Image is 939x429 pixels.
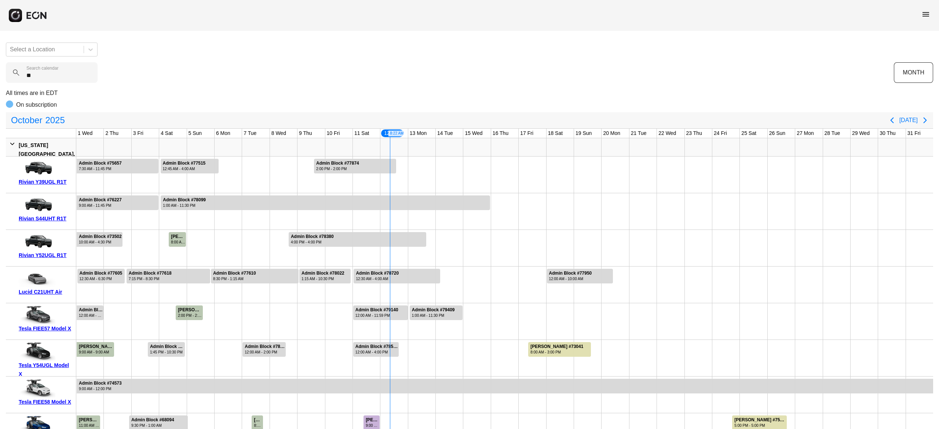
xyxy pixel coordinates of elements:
div: 7:15 PM - 8:30 PM [129,276,172,282]
div: Admin Block #77610 [213,271,256,276]
button: October2025 [7,113,69,128]
div: Rented for 3 days by Admin Block Current status is rental [160,157,219,173]
div: 1:15 AM - 10:30 PM [302,276,344,282]
div: 20 Mon [602,129,622,138]
div: Rented for 3 days by Admin Block Current status is rental [76,230,123,247]
div: 13 Mon [408,129,428,138]
div: 2 Thu [104,129,120,138]
div: Rented for 4 days by Admin Block Current status is rental [211,267,299,283]
div: Admin Block #79409 [412,307,455,313]
div: 9 Thu [297,129,314,138]
div: 12:00 AM - 11:59 PM [355,313,398,318]
span: October [10,113,44,128]
img: car [19,196,55,214]
div: Admin Block #78720 [356,271,399,276]
div: Rented for 4 days by Admin Block Current status is rental [126,267,211,283]
div: 17 Fri [519,129,535,138]
div: 9:00 AM - 9:00 AM [79,349,113,355]
div: Rented for 1 days by Justin Gonzalez Current status is completed [175,303,203,320]
div: 12:00 AM - 4:00 PM [355,349,398,355]
div: Admin Block #77950 [549,271,592,276]
div: Tesla FIEE57 Model X [19,324,73,333]
img: car [19,306,55,324]
div: 1:45 PM - 10:30 PM [150,349,184,355]
div: Rented for 9 days by Melvin Rahmel Wright Current status is completed [76,340,114,357]
div: 24 Fri [712,129,728,138]
div: Admin Block #78570 [355,344,398,349]
div: [PERSON_NAME] #75538 [734,417,786,423]
button: [DATE] [899,114,918,127]
div: Admin Block #76227 [79,197,122,203]
div: 12:45 AM - 4:00 AM [163,166,206,172]
div: Admin Block #78380 [291,234,334,239]
div: [US_STATE][GEOGRAPHIC_DATA], [GEOGRAPHIC_DATA] [19,141,75,167]
div: 23 Thu [685,129,704,138]
div: Rented for 120 days by Admin Block Current status is rental [76,377,933,393]
button: Previous page [885,113,899,128]
div: Admin Block #77605 [80,271,123,276]
div: 9:00 AM - 12:00 PM [79,386,122,392]
div: 12:30 AM - 6:30 PM [80,276,123,282]
div: Admin Block #76184 [79,307,103,313]
div: 4:00 PM - 4:00 PM [291,239,334,245]
div: 12:00 AM - 12:00 AM [79,313,103,318]
div: 12 Sun [380,129,404,138]
div: Rented for 4 days by Admin Block Current status is rental [76,193,159,210]
div: Tesla Y54UGL Model X [19,361,73,378]
img: car [19,159,55,177]
div: 1:00 AM - 11:30 PM [163,203,206,208]
div: [PERSON_NAME] #78650 [366,417,379,423]
p: On subscription [16,100,57,109]
div: 28 Tue [823,129,842,138]
div: 9:30 PM - 1:00 AM [131,423,174,428]
div: 9:00 AM - 11:45 PM [79,203,122,208]
div: [PERSON_NAME] #77420 [171,234,185,239]
div: 9:00 AM - 11:30 PM [366,423,379,428]
div: 30 Thu [878,129,897,138]
div: 8:00 AM - 6:30 PM [254,423,262,428]
div: 2:00 PM - 2:00 PM [316,166,359,172]
div: 25 Sat [740,129,757,138]
div: 22 Wed [657,129,677,138]
div: [PERSON_NAME] #73041 [530,344,583,349]
div: Admin Block #78022 [302,271,344,276]
div: Admin Block #75657 [79,161,122,166]
img: car [19,232,55,251]
div: [PERSON_NAME] #78332 [254,417,262,423]
div: Rented for 5 days by Admin Block Current status is rental [288,230,427,247]
div: 5 Sun [187,129,204,138]
div: Rented for 7 days by Admin Block Current status is rental [76,157,159,173]
div: 29 Wed [851,129,871,138]
div: 6 Mon [215,129,232,138]
div: [PERSON_NAME] [PERSON_NAME] #76255 [79,417,99,423]
img: car [19,342,55,361]
div: Rented for 2 days by Admin Block Current status is rental [353,340,399,357]
div: Rented for 3 days by Admin Block Current status is open [314,157,397,173]
div: 8:00 AM - 3:00 PM [530,349,583,355]
div: Rented for 3 days by Admin Block Current status is rental [547,267,613,283]
div: 10:00 AM - 4:30 PM [79,239,122,245]
div: Tesla FIEE58 Model X [19,397,73,406]
div: 26 Sun [768,129,787,138]
div: Admin Block #77618 [129,271,172,276]
div: Rented for 2 days by Admin Block Current status is rental [353,303,408,320]
div: 12:00 AM - 2:00 PM [245,349,285,355]
div: 12:30 AM - 4:00 AM [356,276,399,282]
div: 11:00 AM - 9:00 PM [79,423,99,428]
div: Admin Block #78099 [163,197,206,203]
div: 10 Fri [325,129,341,138]
div: Admin Block #77969 [150,344,184,349]
div: Rented for 4 days by Admin Block Current status is rental [76,303,104,320]
div: Lucid C21UHT Air [19,287,73,296]
div: Admin Block #68094 [131,417,174,423]
div: 4 Sat [159,129,174,138]
div: Rivian S44UHT R1T [19,214,73,223]
div: [PERSON_NAME] #76372 [178,307,202,313]
div: Admin Block #79140 [355,307,398,313]
div: 18 Sat [547,129,564,138]
div: 3 Fri [132,129,145,138]
div: Rented for 1 days by dante tobar Current status is completed [168,230,186,247]
span: 2025 [44,113,66,128]
div: 5:00 PM - 5:00 PM [734,423,786,428]
img: car [19,379,55,397]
